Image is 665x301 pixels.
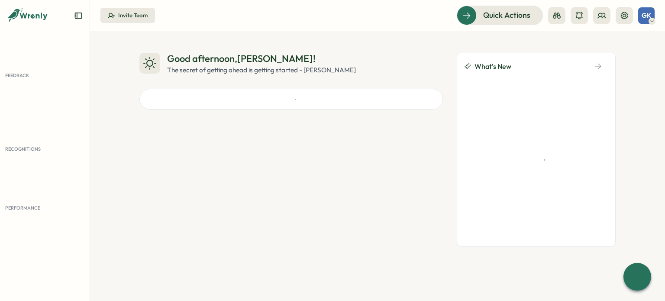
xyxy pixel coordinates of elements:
button: Expand sidebar [74,11,83,20]
span: Quick Actions [483,10,530,21]
span: What's New [475,61,511,72]
span: GK [642,12,651,19]
div: Invite Team [118,12,148,19]
button: Invite Team [100,8,155,23]
button: Quick Actions [457,6,543,25]
button: GK [638,7,655,24]
div: Good afternoon , [PERSON_NAME] ! [167,52,356,65]
div: The secret of getting ahead is getting started - [PERSON_NAME] [167,65,356,75]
